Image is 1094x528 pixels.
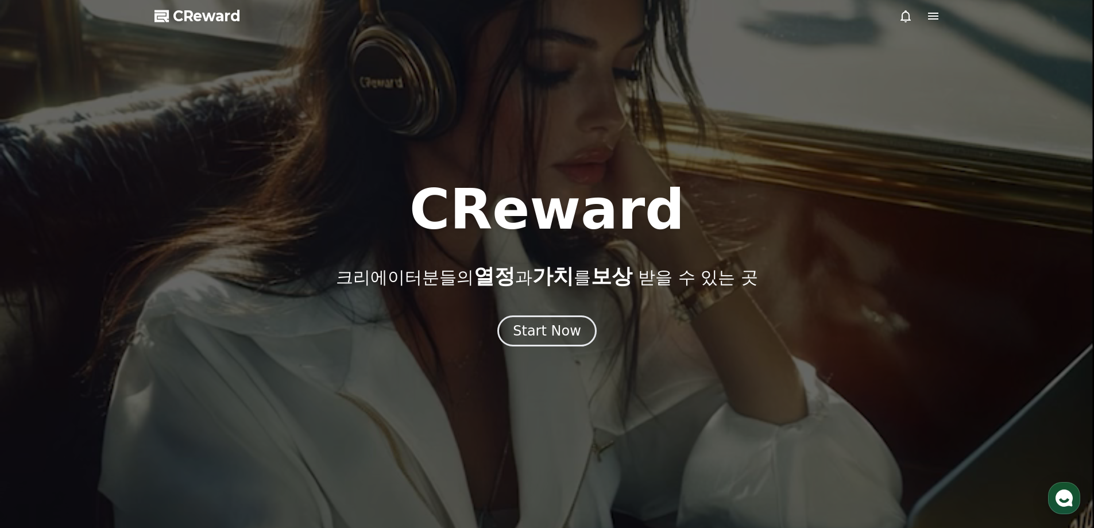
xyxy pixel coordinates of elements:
[336,265,757,288] p: 크리에이터분들의 과 를 받을 수 있는 곳
[497,327,597,338] a: Start Now
[173,7,241,25] span: CReward
[513,322,581,340] div: Start Now
[154,7,241,25] a: CReward
[474,264,515,288] span: 열정
[532,264,574,288] span: 가치
[409,182,685,237] h1: CReward
[497,315,597,346] button: Start Now
[591,264,632,288] span: 보상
